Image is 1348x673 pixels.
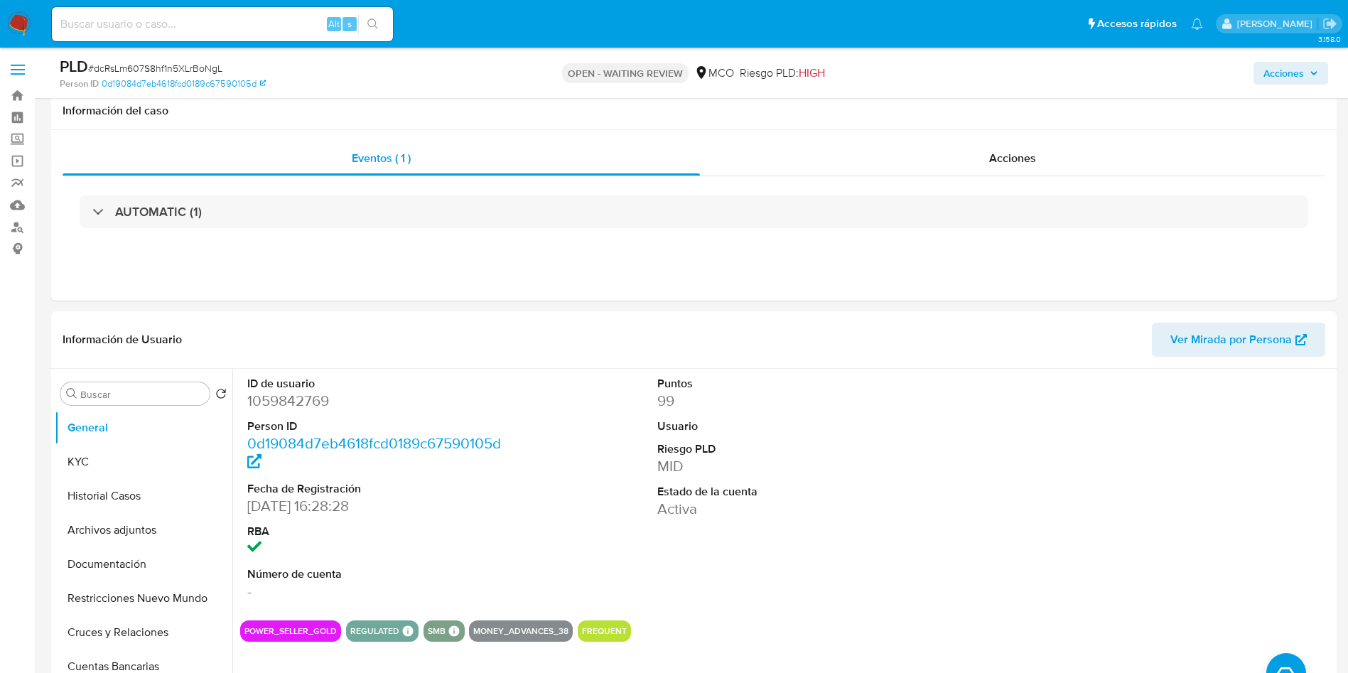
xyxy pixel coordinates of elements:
[657,419,917,434] dt: Usuario
[247,581,507,601] dd: -
[63,104,1325,118] h1: Información del caso
[55,547,232,581] button: Documentación
[55,411,232,445] button: General
[657,456,917,476] dd: MID
[115,204,202,220] h3: AUTOMATIC (1)
[247,419,507,434] dt: Person ID
[247,391,507,411] dd: 1059842769
[989,150,1036,166] span: Acciones
[1170,323,1292,357] span: Ver Mirada por Persona
[1253,62,1328,85] button: Acciones
[66,388,77,399] button: Buscar
[657,391,917,411] dd: 99
[52,15,393,33] input: Buscar usuario o caso...
[740,65,825,81] span: Riesgo PLD:
[562,63,689,83] p: OPEN - WAITING REVIEW
[328,17,340,31] span: Alt
[55,615,232,650] button: Cruces y Relaciones
[1191,18,1203,30] a: Notificaciones
[102,77,266,90] a: 0d19084d7eb4618fcd0189c67590105d
[247,524,507,539] dt: RBA
[1152,323,1325,357] button: Ver Mirada por Persona
[352,150,411,166] span: Eventos ( 1 )
[1237,17,1317,31] p: damian.rodriguez@mercadolibre.com
[694,65,734,81] div: MCO
[55,581,232,615] button: Restricciones Nuevo Mundo
[55,479,232,513] button: Historial Casos
[1097,16,1177,31] span: Accesos rápidos
[63,333,182,347] h1: Información de Usuario
[55,445,232,479] button: KYC
[799,65,825,81] span: HIGH
[657,441,917,457] dt: Riesgo PLD
[215,388,227,404] button: Volver al orden por defecto
[80,388,204,401] input: Buscar
[55,513,232,547] button: Archivos adjuntos
[60,55,88,77] b: PLD
[347,17,352,31] span: s
[657,484,917,500] dt: Estado de la cuenta
[358,14,387,34] button: search-icon
[80,195,1308,228] div: AUTOMATIC (1)
[247,433,501,473] a: 0d19084d7eb4618fcd0189c67590105d
[247,566,507,582] dt: Número de cuenta
[1322,16,1337,31] a: Salir
[60,77,99,90] b: Person ID
[1263,62,1304,85] span: Acciones
[247,496,507,516] dd: [DATE] 16:28:28
[657,499,917,519] dd: Activa
[657,376,917,392] dt: Puntos
[247,376,507,392] dt: ID de usuario
[247,481,507,497] dt: Fecha de Registración
[88,61,222,75] span: # dcRsLm607S8hf1n5XLrBoNgL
